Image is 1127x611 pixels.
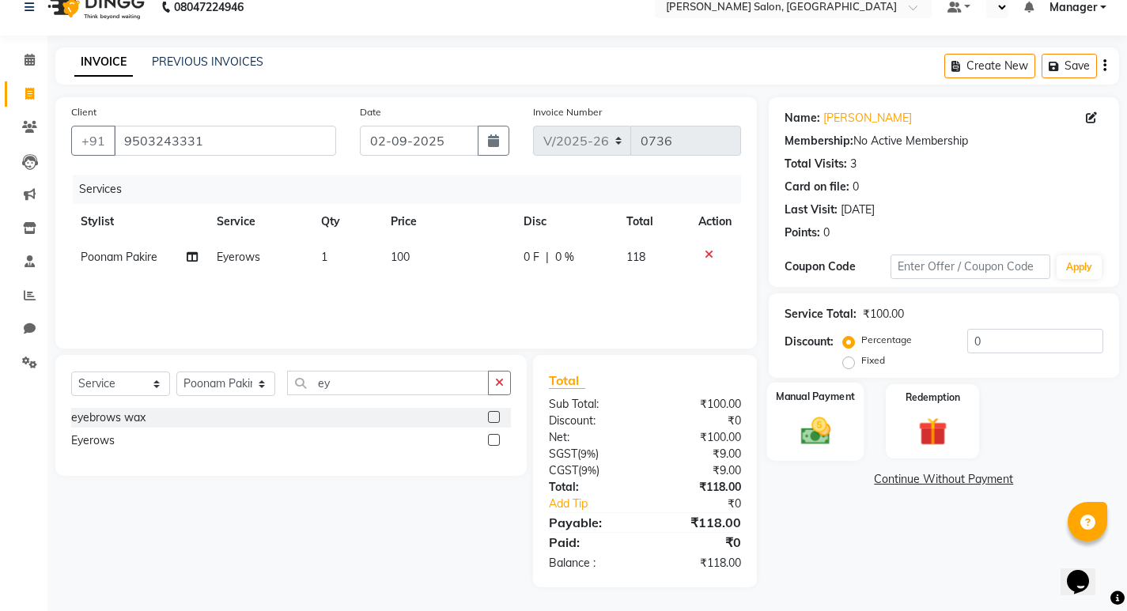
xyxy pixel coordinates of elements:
[71,409,146,426] div: eyebrows wax
[537,413,645,429] div: Discount:
[626,250,645,264] span: 118
[785,156,847,172] div: Total Visits:
[549,447,577,461] span: SGST
[785,133,1103,149] div: No Active Membership
[785,258,891,275] div: Coupon Code
[645,446,752,462] div: ₹9.00
[312,204,381,239] th: Qty
[863,306,904,322] div: ₹100.00
[71,126,115,156] button: +91
[906,390,960,405] label: Redemption
[537,555,645,571] div: Balance :
[537,496,663,512] a: Add Tip
[850,156,857,172] div: 3
[549,372,585,389] span: Total
[785,224,820,241] div: Points:
[537,479,645,496] div: Total:
[617,204,688,239] th: Total
[581,447,596,460] span: 9%
[785,110,820,126] div: Name:
[537,446,645,462] div: ( )
[645,479,752,496] div: ₹118.00
[537,396,645,413] div: Sub Total:
[524,249,539,266] span: 0 F
[645,462,752,479] div: ₹9.00
[360,105,381,119] label: Date
[1061,548,1111,595] iframe: chat widget
[645,429,752,446] div: ₹100.00
[785,179,849,195] div: Card on file:
[152,55,263,69] a: PREVIOUS INVOICES
[549,463,578,477] span: CGST
[555,249,574,266] span: 0 %
[391,250,410,264] span: 100
[1057,255,1102,279] button: Apply
[823,110,912,126] a: [PERSON_NAME]
[645,396,752,413] div: ₹100.00
[785,133,853,149] div: Membership:
[776,389,855,404] label: Manual Payment
[1042,54,1097,78] button: Save
[533,105,602,119] label: Invoice Number
[71,105,96,119] label: Client
[663,496,753,512] div: ₹0
[910,414,956,450] img: _gift.svg
[861,333,912,347] label: Percentage
[891,255,1050,279] input: Enter Offer / Coupon Code
[207,204,312,239] th: Service
[381,204,513,239] th: Price
[689,204,741,239] th: Action
[114,126,336,156] input: Search by Name/Mobile/Email/Code
[823,224,830,241] div: 0
[645,533,752,552] div: ₹0
[514,204,617,239] th: Disc
[217,250,260,264] span: Eyerows
[321,250,327,264] span: 1
[645,555,752,571] div: ₹118.00
[581,464,596,477] span: 9%
[841,202,875,218] div: [DATE]
[785,306,857,322] div: Service Total:
[785,334,834,350] div: Discount:
[537,513,645,532] div: Payable:
[74,48,133,77] a: INVOICE
[861,353,885,368] label: Fixed
[645,513,752,532] div: ₹118.00
[853,179,859,195] div: 0
[546,249,549,266] span: |
[537,462,645,479] div: ( )
[537,533,645,552] div: Paid:
[645,413,752,429] div: ₹0
[785,202,838,218] div: Last Visit:
[81,250,157,264] span: Poonam Pakire
[772,471,1116,488] a: Continue Without Payment
[73,175,753,204] div: Services
[71,432,115,449] div: Eyerows
[287,371,489,395] input: Search or Scan
[537,429,645,446] div: Net:
[791,413,839,447] img: _cash.svg
[944,54,1035,78] button: Create New
[71,204,207,239] th: Stylist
